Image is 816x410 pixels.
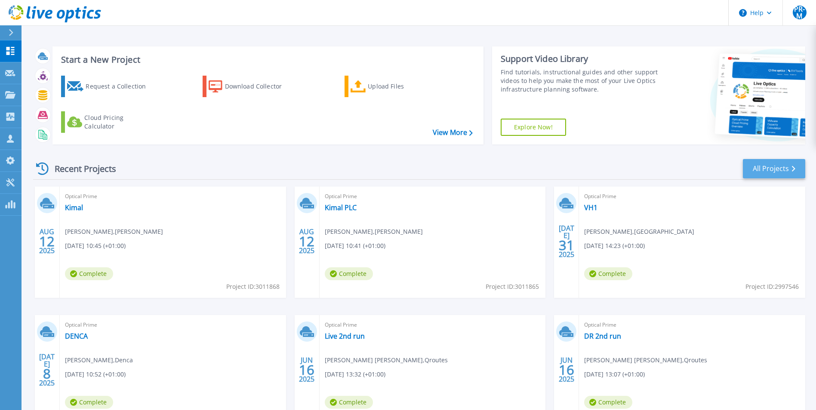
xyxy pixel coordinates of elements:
[65,241,126,251] span: [DATE] 10:45 (+01:00)
[559,242,574,249] span: 31
[65,267,113,280] span: Complete
[325,267,373,280] span: Complete
[584,355,707,365] span: [PERSON_NAME] [PERSON_NAME] , Qroutes
[345,76,440,97] a: Upload Files
[65,370,126,379] span: [DATE] 10:52 (+01:00)
[325,332,365,340] a: Live 2nd run
[65,227,163,236] span: [PERSON_NAME] , [PERSON_NAME]
[65,355,133,365] span: [PERSON_NAME] , Denca
[299,238,314,245] span: 12
[325,192,541,201] span: Optical Prime
[584,192,800,201] span: Optical Prime
[486,282,539,291] span: Project ID: 3011865
[558,354,575,386] div: JUN 2025
[745,282,799,291] span: Project ID: 2997546
[584,396,632,409] span: Complete
[299,226,315,257] div: AUG 2025
[33,158,128,179] div: Recent Projects
[325,203,357,212] a: Kimal PLC
[793,6,807,19] span: PR-M
[584,241,645,251] span: [DATE] 14:23 (+01:00)
[61,55,472,64] h3: Start a New Project
[61,111,157,133] a: Cloud Pricing Calculator
[226,282,280,291] span: Project ID: 3011868
[65,192,281,201] span: Optical Prime
[584,370,645,379] span: [DATE] 13:07 (+01:00)
[65,320,281,330] span: Optical Prime
[501,68,660,94] div: Find tutorials, instructional guides and other support videos to help you make the most of your L...
[325,396,373,409] span: Complete
[225,78,294,95] div: Download Collector
[39,226,55,257] div: AUG 2025
[558,226,575,257] div: [DATE] 2025
[325,227,423,236] span: [PERSON_NAME] , [PERSON_NAME]
[86,78,154,95] div: Request a Collection
[584,267,632,280] span: Complete
[299,354,315,386] div: JUN 2025
[65,396,113,409] span: Complete
[584,332,621,340] a: DR 2nd run
[501,53,660,64] div: Support Video Library
[65,332,88,340] a: DENCA
[84,113,153,131] div: Cloud Pricing Calculator
[65,203,83,212] a: Kimal
[325,241,385,251] span: [DATE] 10:41 (+01:00)
[39,354,55,386] div: [DATE] 2025
[501,119,566,136] a: Explore Now!
[39,238,55,245] span: 12
[299,366,314,373] span: 16
[559,366,574,373] span: 16
[61,76,157,97] a: Request a Collection
[584,227,694,236] span: [PERSON_NAME] , [GEOGRAPHIC_DATA]
[325,320,541,330] span: Optical Prime
[368,78,437,95] div: Upload Files
[325,370,385,379] span: [DATE] 13:32 (+01:00)
[325,355,448,365] span: [PERSON_NAME] [PERSON_NAME] , Qroutes
[743,159,805,178] a: All Projects
[203,76,299,97] a: Download Collector
[43,370,51,377] span: 8
[584,320,800,330] span: Optical Prime
[584,203,597,212] a: VH1
[433,129,473,137] a: View More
